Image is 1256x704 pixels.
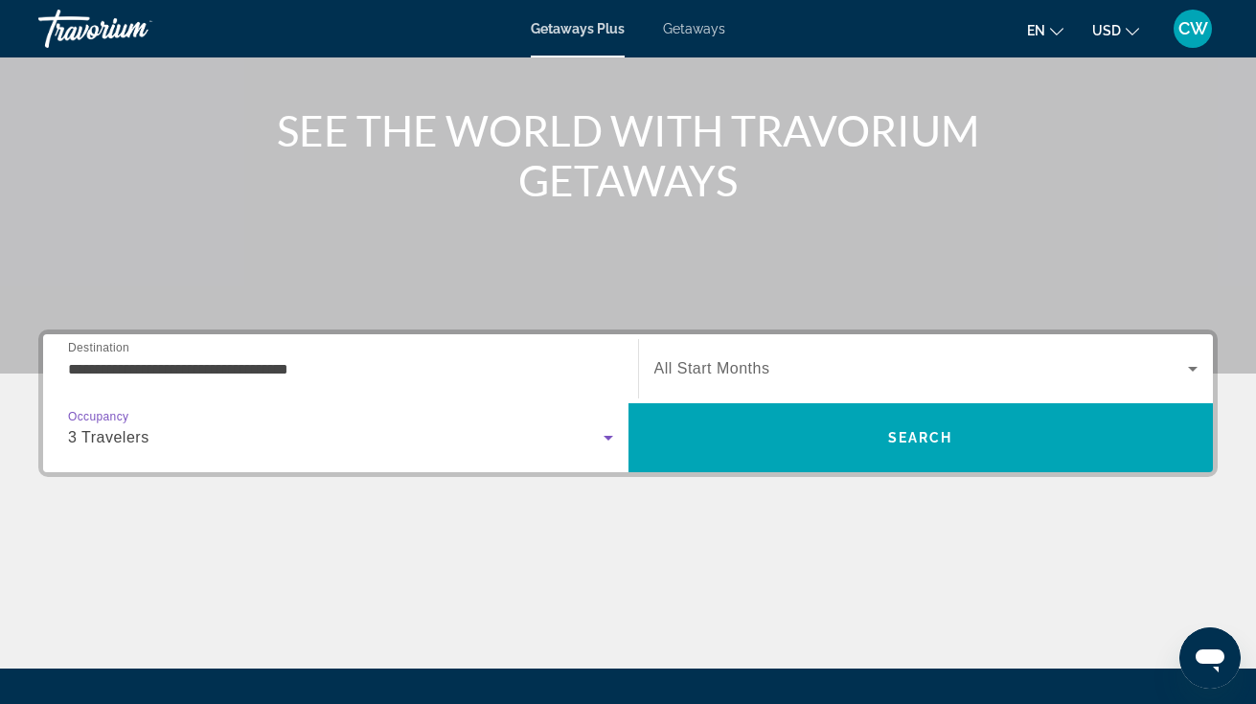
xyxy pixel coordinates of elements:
[1092,23,1121,38] span: USD
[1178,19,1208,38] span: CW
[663,21,725,36] a: Getaways
[654,360,770,376] span: All Start Months
[1092,16,1139,44] button: Change currency
[38,4,230,54] a: Travorium
[68,341,129,353] span: Destination
[68,411,128,423] span: Occupancy
[43,334,1213,472] div: Search widget
[1027,23,1045,38] span: en
[68,358,613,381] input: Select destination
[68,429,149,445] span: 3 Travelers
[531,21,625,36] a: Getaways Plus
[888,430,953,445] span: Search
[1027,16,1063,44] button: Change language
[628,403,1214,472] button: Search
[1179,627,1241,689] iframe: Button to launch messaging window
[1168,9,1218,49] button: User Menu
[269,105,988,205] h1: SEE THE WORLD WITH TRAVORIUM GETAWAYS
